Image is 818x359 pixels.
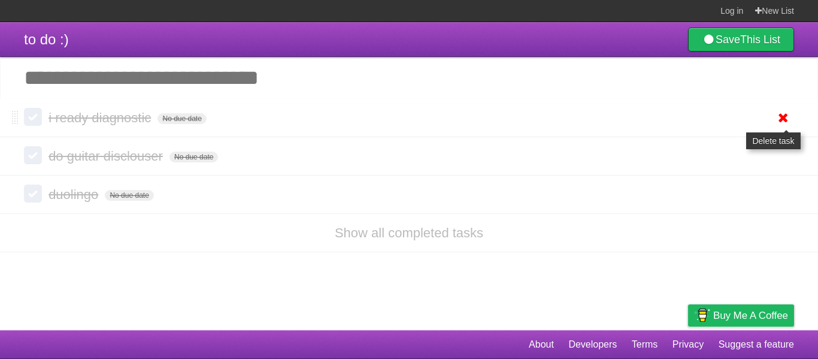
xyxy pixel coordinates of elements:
a: Show all completed tasks [335,225,483,240]
span: Buy me a coffee [713,305,788,326]
span: No due date [169,152,218,162]
span: No due date [105,190,153,201]
a: SaveThis List [688,28,794,52]
a: Privacy [672,333,704,356]
a: Terms [632,333,658,356]
a: Buy me a coffee [688,304,794,327]
a: Suggest a feature [719,333,794,356]
a: Developers [568,333,617,356]
label: Done [24,146,42,164]
label: Done [24,108,42,126]
span: i ready diagnostic [49,110,154,125]
label: Done [24,185,42,203]
img: Buy me a coffee [694,305,710,325]
span: duolingo [49,187,101,202]
span: to do :) [24,31,69,47]
a: About [529,333,554,356]
span: do guitar disclouser [49,149,166,164]
b: This List [740,34,780,46]
span: No due date [157,113,206,124]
